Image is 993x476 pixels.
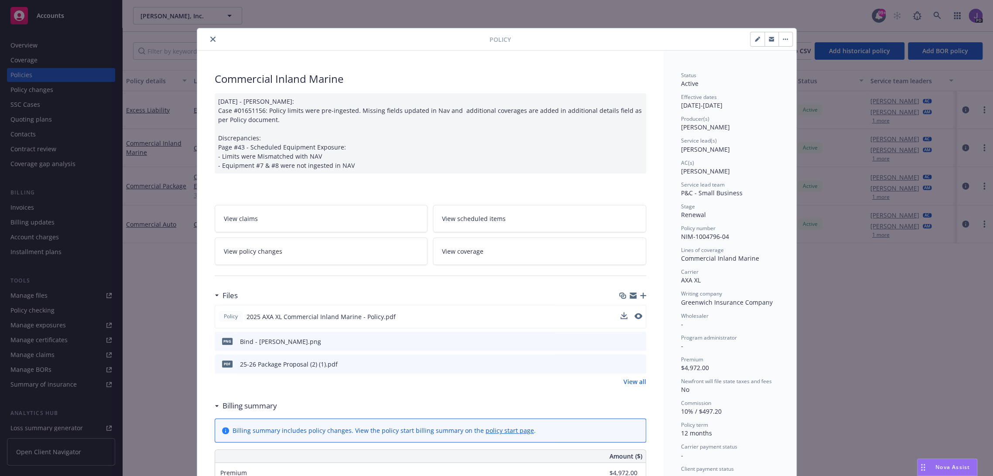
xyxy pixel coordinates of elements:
[918,459,928,476] div: Drag to move
[681,342,683,350] span: -
[935,463,970,471] span: Nova Assist
[240,360,338,369] div: 25-26 Package Proposal (2) (1).pdf
[442,214,506,223] span: View scheduled items
[620,312,627,321] button: download file
[681,137,717,144] span: Service lead(s)
[623,377,646,386] a: View all
[223,400,277,411] h3: Billing summary
[681,181,725,188] span: Service lead team
[433,205,646,232] a: View scheduled items
[681,465,734,473] span: Client payment status
[681,356,703,363] span: Premium
[681,429,712,437] span: 12 months
[222,338,233,344] span: png
[681,298,773,306] span: Greenwich Insurance Company
[224,247,282,256] span: View policy changes
[681,246,724,254] span: Lines of coverage
[233,426,536,435] div: Billing summary includes policy changes. View the policy start billing summary on the .
[681,290,722,297] span: Writing company
[215,71,646,86] div: Commercial Inland Marine
[634,312,642,321] button: preview file
[433,238,646,265] a: View coverage
[223,290,238,301] h3: Files
[490,35,511,44] span: Policy
[620,312,627,319] button: download file
[215,205,428,232] a: View claims
[215,238,428,265] a: View policy changes
[681,123,730,131] span: [PERSON_NAME]
[240,337,321,346] div: Bind - [PERSON_NAME].png
[247,312,396,321] span: 2025 AXA XL Commercial Inland Marine - Policy.pdf
[681,334,737,341] span: Program administrator
[681,268,699,275] span: Carrier
[224,214,258,223] span: View claims
[681,385,689,394] span: No
[681,364,709,372] span: $4,972.00
[681,377,772,385] span: Newfront will file state taxes and fees
[681,71,696,79] span: Status
[681,145,730,153] span: [PERSON_NAME]
[681,115,709,122] span: Producer(s)
[222,313,240,320] span: Policy
[208,34,218,44] button: close
[621,360,628,369] button: download file
[681,167,730,175] span: [PERSON_NAME]
[681,211,706,219] span: Renewal
[442,247,483,256] span: View coverage
[486,426,534,435] a: policy start page
[681,93,779,110] div: [DATE] - [DATE]
[681,320,683,328] span: -
[681,203,695,210] span: Stage
[681,407,722,415] span: 10% / $497.20
[681,443,737,450] span: Carrier payment status
[681,232,729,241] span: NIM-1004796-04
[681,224,716,232] span: Policy number
[222,360,233,367] span: pdf
[621,337,628,346] button: download file
[681,93,717,101] span: Effective dates
[681,421,708,428] span: Policy term
[681,254,759,262] span: Commercial Inland Marine
[917,459,977,476] button: Nova Assist
[635,360,643,369] button: preview file
[609,452,642,461] span: Amount ($)
[635,337,643,346] button: preview file
[634,313,642,319] button: preview file
[681,189,743,197] span: P&C - Small Business
[215,93,646,173] div: [DATE] - [PERSON_NAME]: Case #01651156: Policy limits were pre-ingested. Missing fields updated i...
[681,399,711,407] span: Commission
[681,312,709,320] span: Wholesaler
[215,290,238,301] div: Files
[681,276,701,284] span: AXA XL
[681,79,699,88] span: Active
[681,159,694,167] span: AC(s)
[681,451,683,459] span: -
[215,400,277,411] div: Billing summary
